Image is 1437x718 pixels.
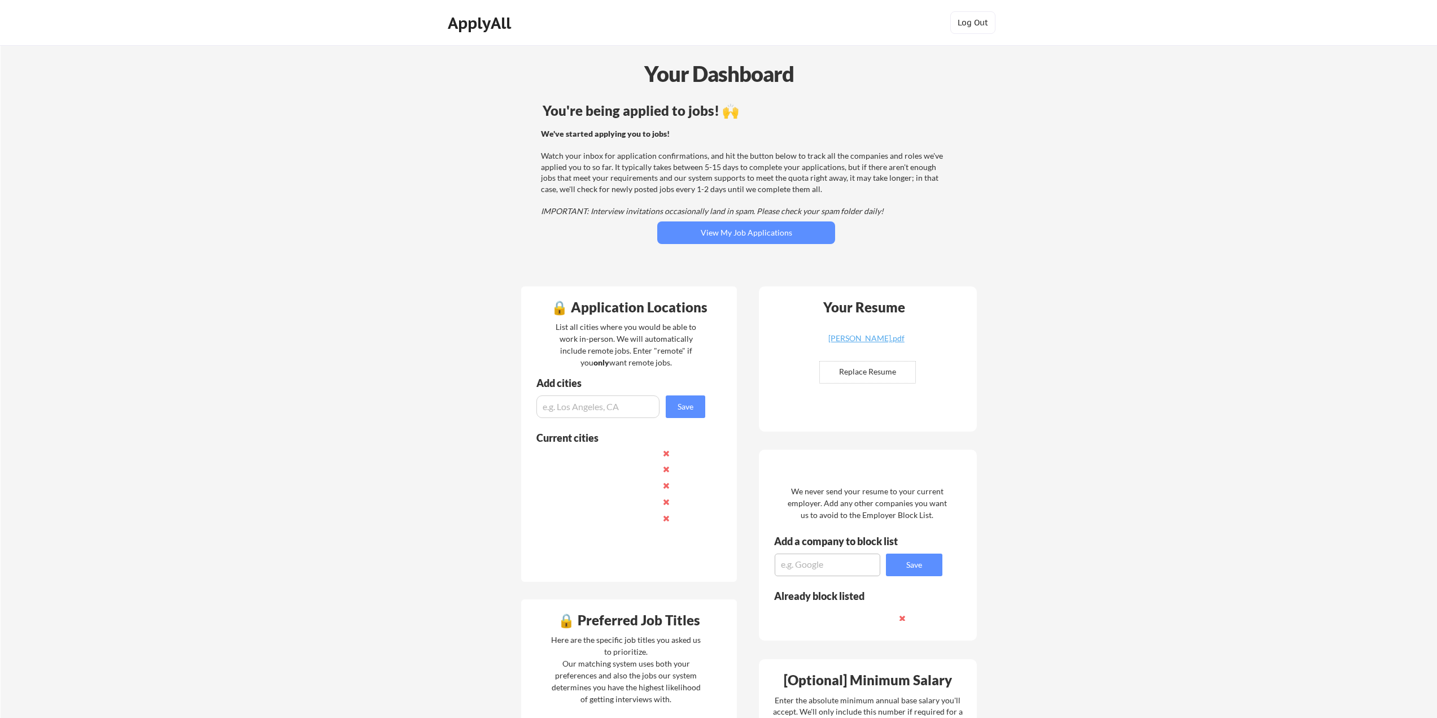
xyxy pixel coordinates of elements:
div: Here are the specific job titles you asked us to prioritize. Our matching system uses both your p... [548,634,704,705]
div: Watch your inbox for application confirmations, and hit the button below to track all the compani... [541,128,948,217]
strong: We've started applying you to jobs! [541,129,670,138]
div: 🔒 Preferred Job Titles [524,613,734,627]
div: Already block listed [774,591,927,601]
div: Your Dashboard [1,58,1437,90]
div: List all cities where you would be able to work in-person. We will automatically include remote j... [548,321,704,368]
button: Save [886,554,942,576]
em: IMPORTANT: Interview invitations occasionally land in spam. Please check your spam folder daily! [541,206,884,216]
strong: only [593,358,609,367]
div: Add a company to block list [774,536,915,546]
div: Your Resume [808,301,920,314]
button: View My Job Applications [657,221,835,244]
input: e.g. Los Angeles, CA [536,395,659,418]
div: Add cities [536,378,708,388]
div: Current cities [536,433,693,443]
button: Save [666,395,705,418]
div: You're being applied to jobs! 🙌 [543,104,950,118]
a: [PERSON_NAME].pdf [799,334,933,352]
div: ApplyAll [448,14,514,33]
div: [Optional] Minimum Salary [763,673,973,687]
button: Log Out [950,11,995,34]
div: We never send your resume to your current employer. Add any other companies you want us to avoid ... [787,485,947,521]
div: [PERSON_NAME].pdf [799,334,933,342]
div: 🔒 Application Locations [524,301,734,314]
